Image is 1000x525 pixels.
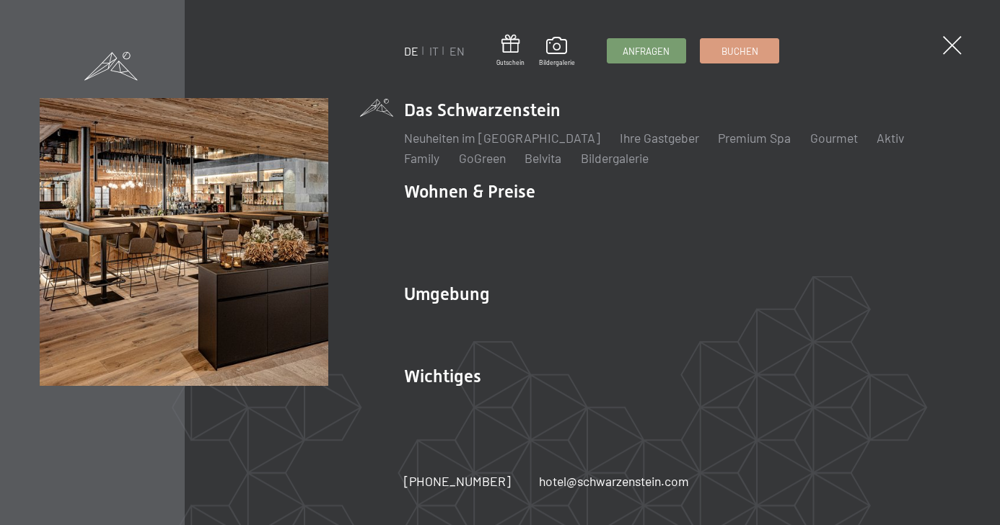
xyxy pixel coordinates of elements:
[539,37,575,67] a: Bildergalerie
[429,44,439,58] a: IT
[404,473,511,489] span: [PHONE_NUMBER]
[810,130,858,146] a: Gourmet
[404,150,439,166] a: Family
[459,150,506,166] a: GoGreen
[701,39,778,63] a: Buchen
[718,130,791,146] a: Premium Spa
[608,39,685,63] a: Anfragen
[496,35,525,67] a: Gutschein
[404,472,511,490] a: [PHONE_NUMBER]
[404,130,600,146] a: Neuheiten im [GEOGRAPHIC_DATA]
[623,45,670,58] span: Anfragen
[496,58,525,67] span: Gutschein
[877,130,904,146] a: Aktiv
[404,44,418,58] a: DE
[722,45,758,58] span: Buchen
[449,44,465,58] a: EN
[525,150,561,166] a: Belvita
[581,150,649,166] a: Bildergalerie
[539,472,689,490] a: hotel@schwarzenstein.com
[620,130,699,146] a: Ihre Gastgeber
[539,58,575,67] span: Bildergalerie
